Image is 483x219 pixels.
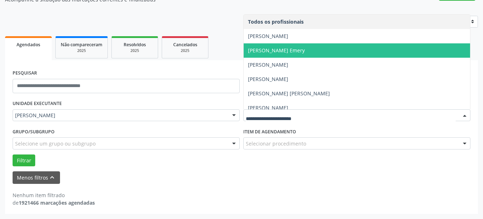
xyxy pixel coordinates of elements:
[13,126,55,137] label: Grupo/Subgrupo
[248,104,288,111] span: [PERSON_NAME]
[13,98,62,109] label: UNIDADE EXECUTANTE
[13,154,35,167] button: Filtrar
[248,61,288,68] span: [PERSON_NAME]
[248,33,288,39] span: [PERSON_NAME]
[13,199,95,206] div: de
[173,42,197,48] span: Cancelados
[13,191,95,199] div: Nenhum item filtrado
[61,48,102,53] div: 2025
[15,140,96,147] span: Selecione um grupo ou subgrupo
[248,90,330,97] span: [PERSON_NAME] [PERSON_NAME]
[167,48,203,53] div: 2025
[117,48,153,53] div: 2025
[15,112,225,119] span: [PERSON_NAME]
[248,18,304,25] span: Todos os profissionais
[248,47,305,54] span: [PERSON_NAME] Emery
[124,42,146,48] span: Resolvidos
[13,171,60,184] button: Menos filtroskeyboard_arrow_up
[243,126,296,137] label: Item de agendamento
[248,76,288,82] span: [PERSON_NAME]
[246,140,306,147] span: Selecionar procedimento
[17,42,40,48] span: Agendados
[13,68,37,79] label: PESQUISAR
[61,42,102,48] span: Não compareceram
[19,199,95,206] strong: 1921466 marcações agendadas
[48,173,56,181] i: keyboard_arrow_up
